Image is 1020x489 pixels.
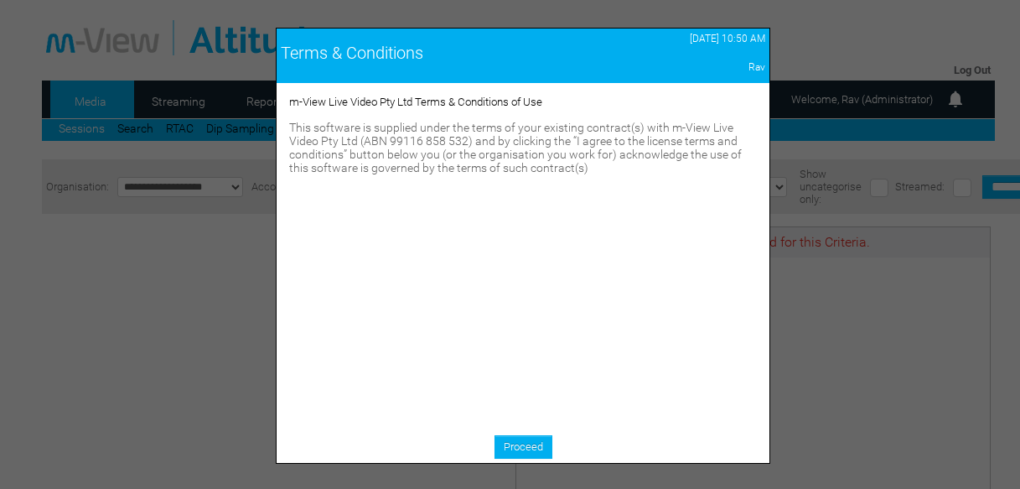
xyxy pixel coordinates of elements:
[289,96,542,108] span: m-View Live Video Pty Ltd Terms & Conditions of Use
[593,57,769,77] td: Rav
[494,435,552,459] a: Proceed
[281,43,589,63] div: Terms & Conditions
[945,89,966,109] img: bell24.png
[289,121,742,174] span: This software is supplied under the terms of your existing contract(s) with m-View Live Video Pty...
[593,29,769,49] td: [DATE] 10:50 AM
